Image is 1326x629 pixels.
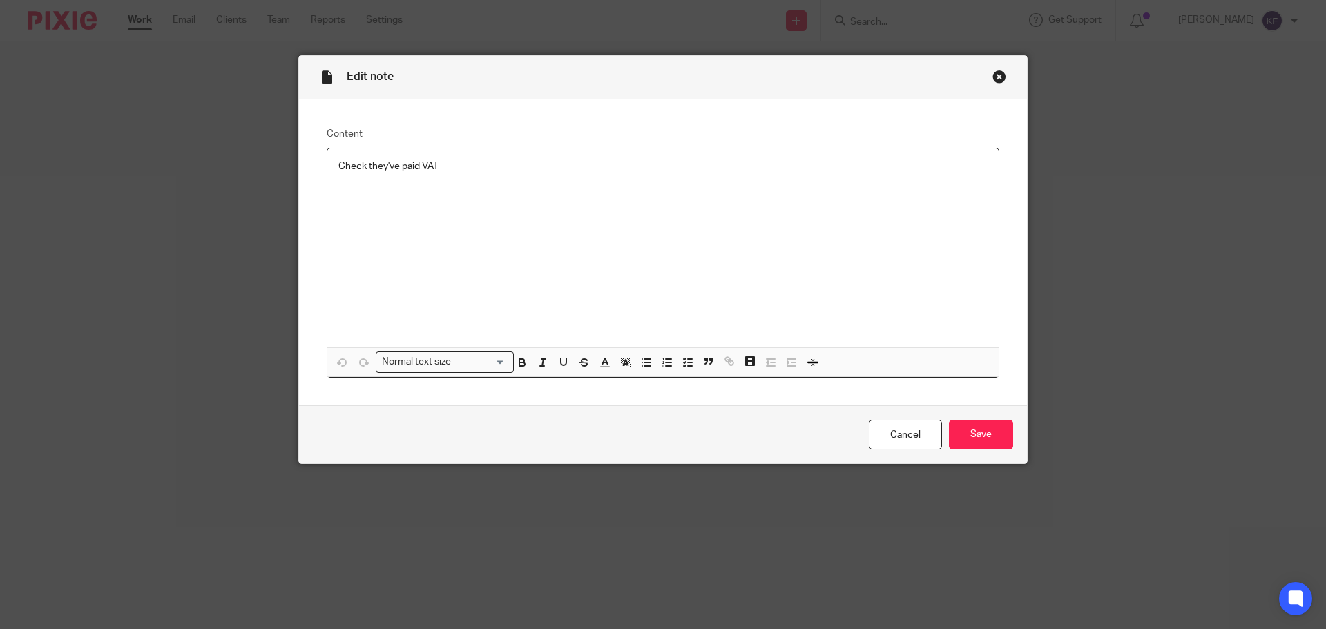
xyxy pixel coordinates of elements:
[869,420,942,449] a: Cancel
[992,70,1006,84] div: Close this dialog window
[456,355,506,369] input: Search for option
[379,355,454,369] span: Normal text size
[347,71,394,82] span: Edit note
[327,127,999,141] label: Content
[949,420,1013,449] input: Save
[376,351,514,373] div: Search for option
[338,159,988,173] p: Check they've paid VAT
